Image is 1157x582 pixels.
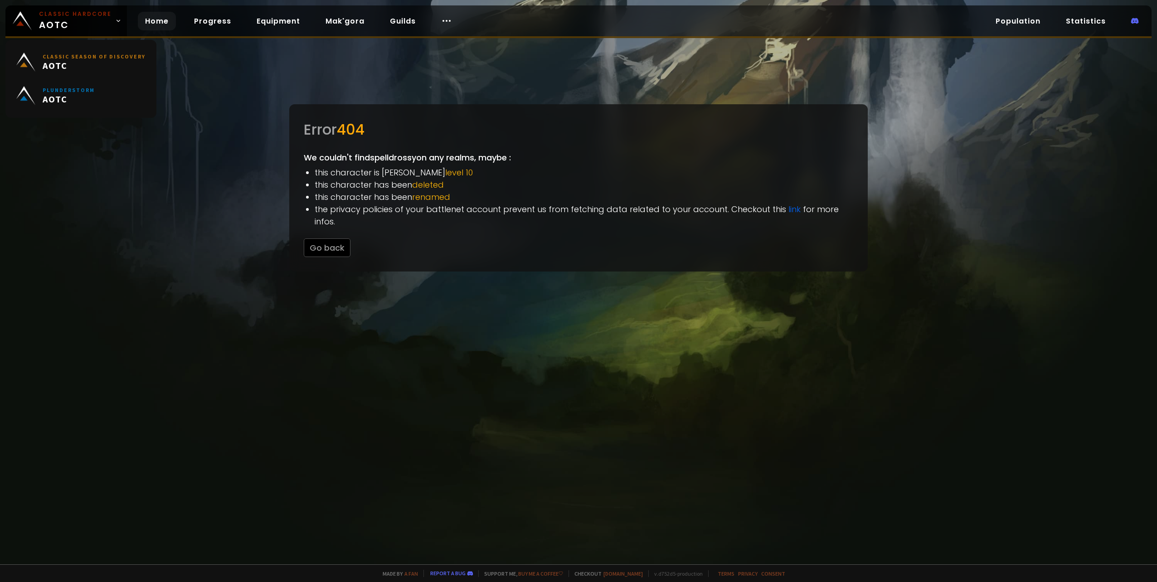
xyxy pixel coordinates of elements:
[738,570,758,577] a: Privacy
[315,179,853,191] li: this character has been
[518,570,563,577] a: Buy me a coffee
[445,167,473,178] span: level 10
[377,570,418,577] span: Made by
[412,179,444,190] span: deleted
[1059,12,1113,30] a: Statistics
[39,10,112,18] small: Classic Hardcore
[43,93,95,105] span: AOTC
[289,104,868,272] div: We couldn't find spelldrossy on any realms, maybe :
[39,10,112,32] span: AOTC
[138,12,176,30] a: Home
[43,87,95,93] small: Plunderstorm
[11,79,151,112] a: PlunderstormAOTC
[718,570,734,577] a: Terms
[43,53,146,60] small: Classic Season of Discovery
[5,5,127,36] a: Classic HardcoreAOTC
[788,204,801,215] a: link
[478,570,563,577] span: Support me,
[430,570,466,577] a: Report a bug
[304,119,853,141] div: Error
[315,203,853,228] li: the privacy policies of your battlenet account prevent us from fetching data related to your acco...
[761,570,785,577] a: Consent
[603,570,643,577] a: [DOMAIN_NAME]
[304,238,350,257] button: Go back
[304,242,350,253] a: Go back
[569,570,643,577] span: Checkout
[187,12,238,30] a: Progress
[43,60,146,71] span: AOTC
[249,12,307,30] a: Equipment
[315,166,853,179] li: this character is [PERSON_NAME]
[648,570,703,577] span: v. d752d5 - production
[337,119,365,140] span: 404
[988,12,1048,30] a: Population
[412,191,450,203] span: renamed
[315,191,853,203] li: this character has been
[318,12,372,30] a: Mak'gora
[11,45,151,79] a: Classic Season of DiscoveryAOTC
[404,570,418,577] a: a fan
[383,12,423,30] a: Guilds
